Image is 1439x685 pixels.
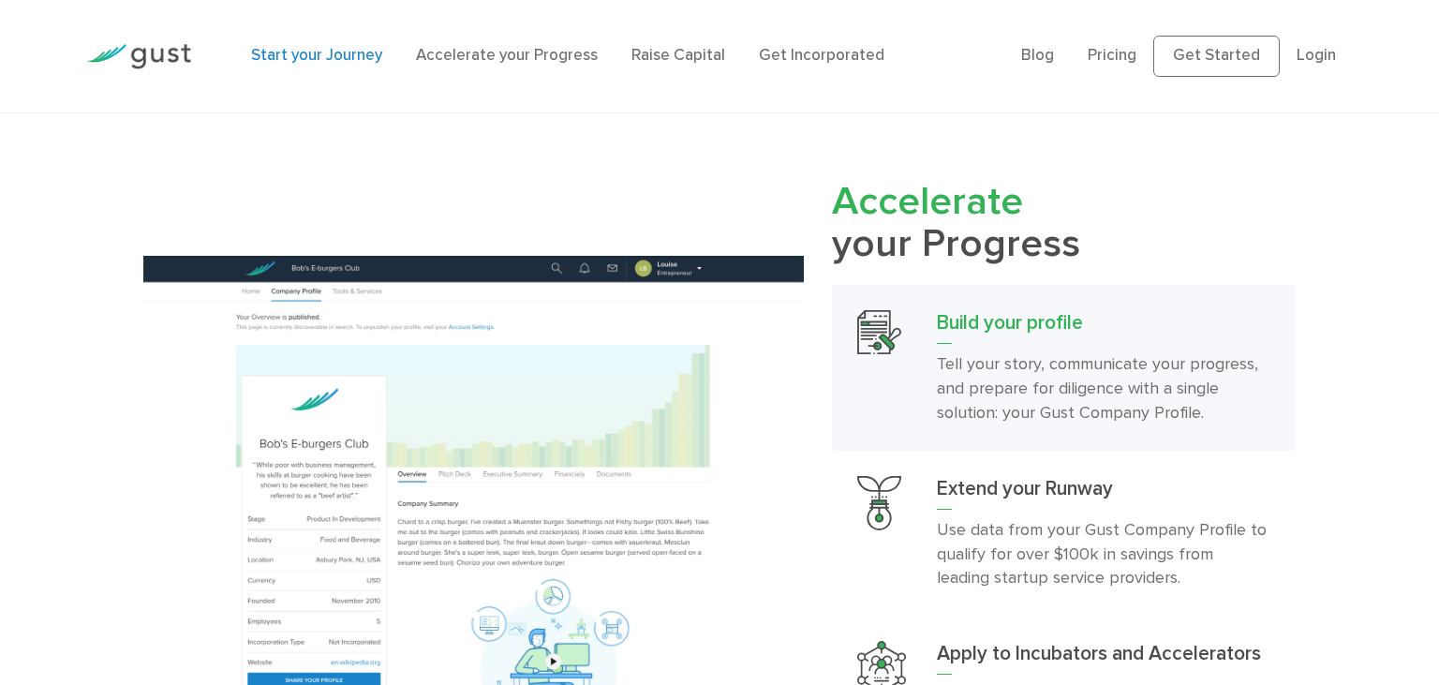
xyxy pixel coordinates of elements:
[631,46,725,65] a: Raise Capital
[857,476,901,531] img: Extend Your Runway
[1153,36,1280,77] a: Get Started
[937,518,1270,591] p: Use data from your Gust Company Profile to qualify for over $100k in savings from leading startup...
[937,352,1270,425] p: Tell your story, communicate your progress, and prepare for diligence with a single solution: you...
[832,285,1296,451] a: Build Your ProfileBuild your profileTell your story, communicate your progress, and prepare for d...
[857,310,901,354] img: Build Your Profile
[1297,46,1336,65] a: Login
[832,451,1296,617] a: Extend Your RunwayExtend your RunwayUse data from your Gust Company Profile to qualify for over $...
[1088,46,1136,65] a: Pricing
[937,476,1270,510] h3: Extend your Runway
[832,178,1023,225] span: Accelerate
[937,310,1270,344] h3: Build your profile
[416,46,598,65] a: Accelerate your Progress
[1021,46,1054,65] a: Blog
[832,181,1296,267] h2: your Progress
[251,46,382,65] a: Start your Journey
[86,44,191,69] img: Gust Logo
[937,641,1270,675] h3: Apply to Incubators and Accelerators
[759,46,884,65] a: Get Incorporated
